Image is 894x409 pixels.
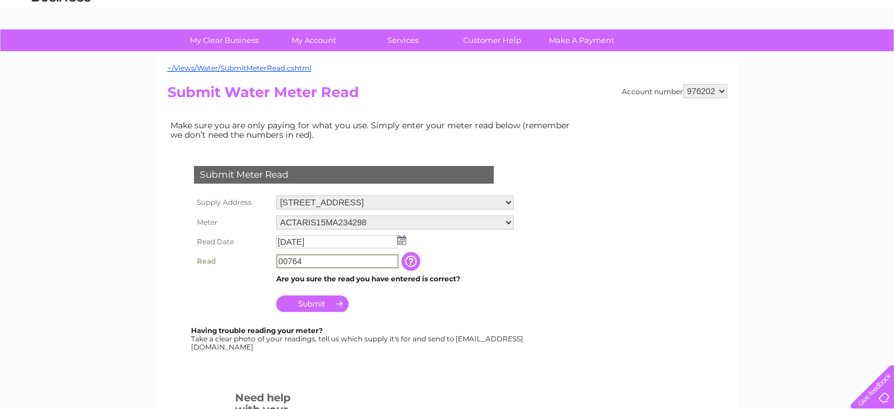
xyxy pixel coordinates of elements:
[273,271,517,287] td: Are you sure the read you have entered is correct?
[397,235,406,245] img: ...
[276,295,349,312] input: Submit
[191,212,273,232] th: Meter
[354,29,451,51] a: Services
[191,251,273,271] th: Read
[176,29,273,51] a: My Clear Business
[792,50,809,59] a: Blog
[194,166,494,184] div: Submit Meter Read
[191,326,323,335] b: Having trouble reading your meter?
[191,192,273,212] th: Supply Address
[191,327,525,351] div: Take a clear photo of your readings, tell us which supply it's for and send to [EMAIL_ADDRESS][DO...
[444,29,541,51] a: Customer Help
[687,50,709,59] a: Water
[716,50,742,59] a: Energy
[672,6,754,21] a: 0333 014 3131
[168,84,727,107] h2: Submit Water Meter Read
[749,50,785,59] a: Telecoms
[855,50,883,59] a: Log out
[191,232,273,251] th: Read Date
[168,64,312,72] a: ~/Views/Water/SubmitMeterRead.cshtml
[168,118,579,142] td: Make sure you are only paying for what you use. Simply enter your meter read below (remember we d...
[170,6,725,57] div: Clear Business is a trading name of Verastar Limited (registered in [GEOGRAPHIC_DATA] No. 3667643...
[533,29,630,51] a: Make A Payment
[816,50,845,59] a: Contact
[265,29,362,51] a: My Account
[31,31,91,66] img: logo.png
[401,252,423,271] input: Information
[622,84,727,98] div: Account number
